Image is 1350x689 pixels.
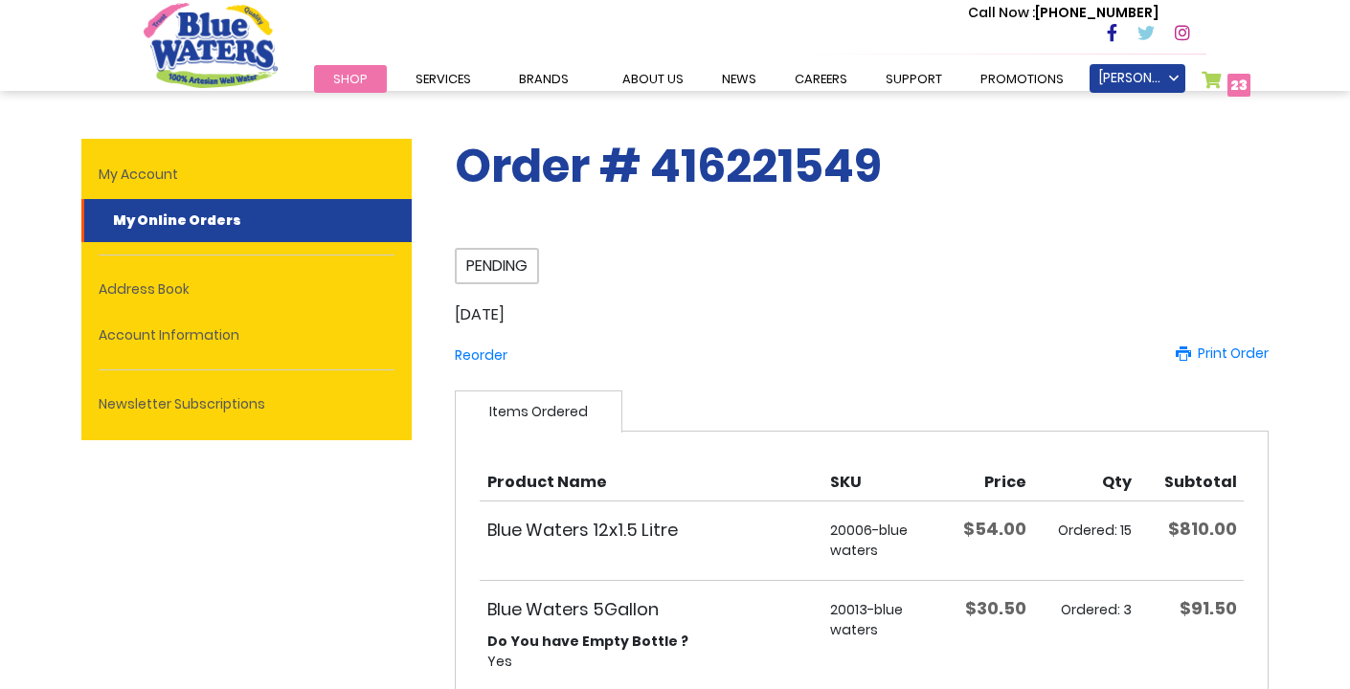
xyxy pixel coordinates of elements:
th: Price [928,456,1033,501]
dt: Do You have Empty Bottle ? [487,632,816,652]
dd: Yes [487,652,816,672]
a: My Online Orders [81,199,412,242]
span: [DATE] [455,303,505,325]
th: SKU [822,456,928,501]
span: $30.50 [965,596,1026,620]
span: Ordered [1058,521,1120,540]
a: store logo [144,3,278,87]
a: careers [776,65,866,93]
a: Print Order [1176,344,1269,364]
span: $54.00 [963,517,1026,541]
p: [PHONE_NUMBER] [968,3,1159,23]
a: about us [603,65,703,93]
a: Promotions [961,65,1083,93]
th: Product Name [480,456,822,501]
a: Address Book [81,268,412,311]
th: Subtotal [1138,456,1244,501]
span: $810.00 [1168,517,1237,541]
span: 15 [1120,521,1132,540]
strong: Blue Waters 12x1.5 Litre [487,517,816,543]
a: Account Information [81,314,412,357]
span: Brands [519,70,569,88]
span: Call Now : [968,3,1035,22]
th: Qty [1033,456,1138,501]
td: 20006-blue waters [822,501,928,581]
span: 3 [1123,600,1132,619]
a: News [703,65,776,93]
strong: Blue Waters 5Gallon [487,596,816,622]
a: support [866,65,961,93]
span: 23 [1230,76,1248,95]
a: Newsletter Subscriptions [81,383,412,426]
a: 23 [1202,71,1250,99]
strong: My Online Orders [99,199,256,241]
strong: Items Ordered [455,390,622,433]
span: Ordered [1061,600,1123,619]
span: Print Order [1198,344,1269,363]
span: $91.50 [1180,596,1237,620]
span: Pending [455,248,539,284]
a: Reorder [455,345,507,365]
a: My Account [81,153,412,196]
span: Shop [333,70,368,88]
span: Order # 416221549 [455,134,882,198]
a: [PERSON_NAME] [1090,64,1185,93]
span: Services [416,70,471,88]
